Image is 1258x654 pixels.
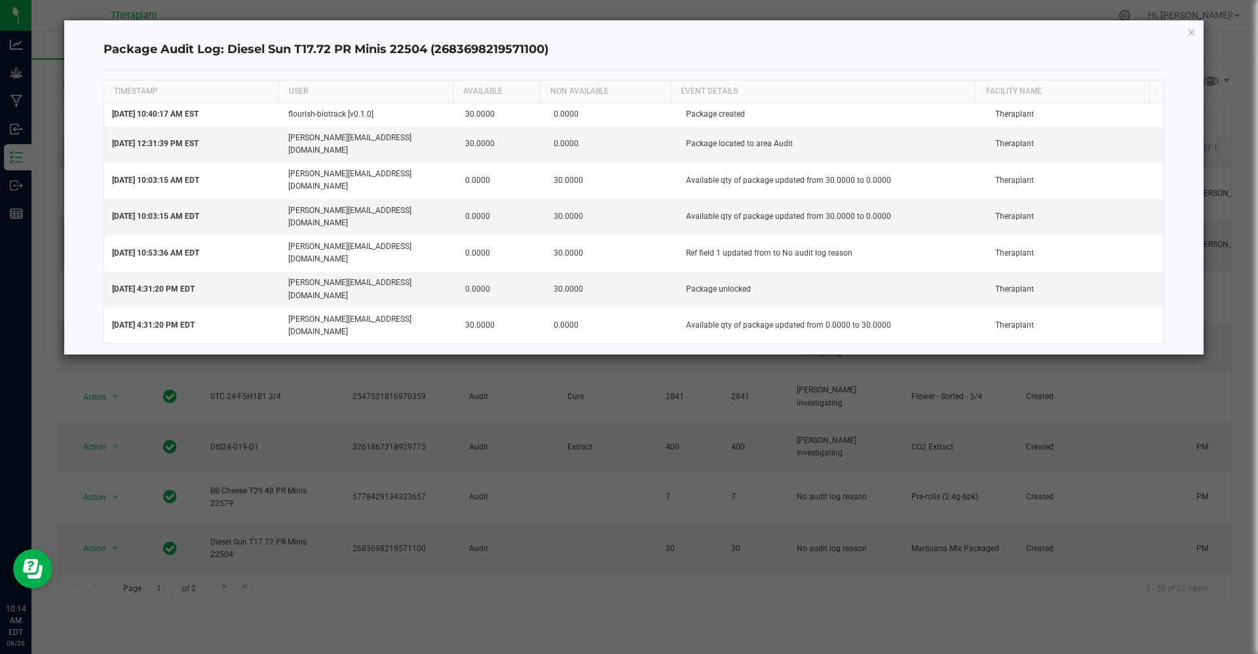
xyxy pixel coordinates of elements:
[987,103,1164,126] td: Theraplant
[987,163,1164,199] td: Theraplant
[112,139,199,148] span: [DATE] 12:31:39 PM EST
[987,235,1164,271] td: Theraplant
[457,199,546,235] td: 0.0000
[678,103,987,126] td: Package created
[280,199,457,235] td: [PERSON_NAME][EMAIL_ADDRESS][DOMAIN_NAME]
[112,248,199,258] span: [DATE] 10:53:36 AM EDT
[540,81,670,103] th: NON AVAILABLE
[546,163,678,199] td: 30.0000
[678,235,987,271] td: Ref field 1 updated from to No audit log reason
[13,549,52,588] iframe: Resource center
[457,235,546,271] td: 0.0000
[112,109,199,119] span: [DATE] 10:40:17 AM EST
[457,126,546,163] td: 30.0000
[112,320,195,330] span: [DATE] 4:31:20 PM EDT
[670,81,975,103] th: EVENT DETAILS
[280,308,457,343] td: [PERSON_NAME][EMAIL_ADDRESS][DOMAIN_NAME]
[457,103,546,126] td: 30.0000
[112,284,195,294] span: [DATE] 4:31:20 PM EDT
[278,81,453,103] th: USER
[457,271,546,307] td: 0.0000
[280,271,457,307] td: [PERSON_NAME][EMAIL_ADDRESS][DOMAIN_NAME]
[987,199,1164,235] td: Theraplant
[280,126,457,163] td: [PERSON_NAME][EMAIL_ADDRESS][DOMAIN_NAME]
[678,199,987,235] td: Available qty of package updated from 30.0000 to 0.0000
[104,41,1165,58] h4: Package Audit Log: Diesel Sun T17.72 PR Minis 22504 (2683698219571100)
[678,308,987,343] td: Available qty of package updated from 0.0000 to 30.0000
[104,81,278,103] th: TIMESTAMP
[987,126,1164,163] td: Theraplant
[457,308,546,343] td: 30.0000
[280,235,457,271] td: [PERSON_NAME][EMAIL_ADDRESS][DOMAIN_NAME]
[678,271,987,307] td: Package unlocked
[280,103,457,126] td: flourish-biotrack [v0.1.0]
[678,163,987,199] td: Available qty of package updated from 30.0000 to 0.0000
[546,199,678,235] td: 30.0000
[546,235,678,271] td: 30.0000
[546,126,678,163] td: 0.0000
[987,308,1164,343] td: Theraplant
[280,163,457,199] td: [PERSON_NAME][EMAIL_ADDRESS][DOMAIN_NAME]
[678,126,987,163] td: Package located to area Audit
[546,308,678,343] td: 0.0000
[987,271,1164,307] td: Theraplant
[546,103,678,126] td: 0.0000
[453,81,540,103] th: AVAILABLE
[457,163,546,199] td: 0.0000
[546,271,678,307] td: 30.0000
[112,212,199,221] span: [DATE] 10:03:15 AM EDT
[975,81,1149,103] th: Facility Name
[112,176,199,185] span: [DATE] 10:03:15 AM EDT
